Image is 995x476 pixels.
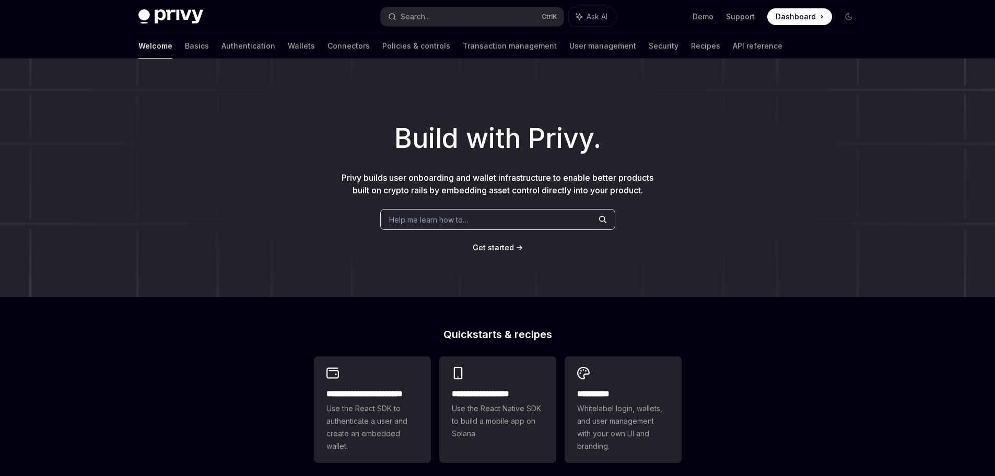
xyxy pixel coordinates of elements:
a: Policies & controls [382,33,450,59]
span: Whitelabel login, wallets, and user management with your own UI and branding. [577,402,669,452]
img: dark logo [138,9,203,24]
a: Connectors [327,33,370,59]
span: Ask AI [587,11,607,22]
span: Ctrl K [542,13,557,21]
button: Ask AI [569,7,615,26]
button: Search...CtrlK [381,7,564,26]
a: Demo [693,11,713,22]
a: Support [726,11,755,22]
a: **** **** **** ***Use the React Native SDK to build a mobile app on Solana. [439,356,556,463]
a: API reference [733,33,782,59]
span: Privy builds user onboarding and wallet infrastructure to enable better products built on crypto ... [342,172,653,195]
a: Security [649,33,678,59]
a: Authentication [221,33,275,59]
span: Help me learn how to… [389,214,469,225]
a: Transaction management [463,33,557,59]
a: Welcome [138,33,172,59]
a: Recipes [691,33,720,59]
h1: Build with Privy. [17,118,978,159]
h2: Quickstarts & recipes [314,329,682,340]
span: Use the React SDK to authenticate a user and create an embedded wallet. [326,402,418,452]
button: Toggle dark mode [840,8,857,25]
a: Wallets [288,33,315,59]
a: Get started [473,242,514,253]
a: Dashboard [767,8,832,25]
a: **** *****Whitelabel login, wallets, and user management with your own UI and branding. [565,356,682,463]
span: Get started [473,243,514,252]
a: Basics [185,33,209,59]
div: Search... [401,10,430,23]
span: Dashboard [776,11,816,22]
span: Use the React Native SDK to build a mobile app on Solana. [452,402,544,440]
a: User management [569,33,636,59]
